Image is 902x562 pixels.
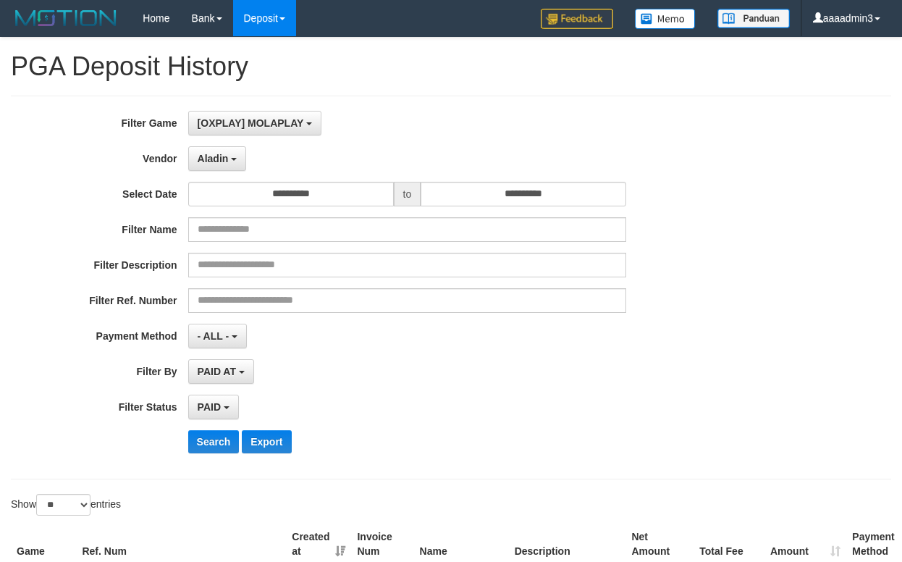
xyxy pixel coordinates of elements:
[188,430,240,453] button: Search
[717,9,790,28] img: panduan.png
[11,52,891,81] h1: PGA Deposit History
[188,395,239,419] button: PAID
[11,494,121,516] label: Show entries
[188,146,247,171] button: Aladin
[36,494,90,516] select: Showentries
[242,430,291,453] button: Export
[198,330,229,342] span: - ALL -
[188,359,254,384] button: PAID AT
[188,111,321,135] button: [OXPLAY] MOLAPLAY
[11,7,121,29] img: MOTION_logo.png
[635,9,696,29] img: Button%20Memo.svg
[394,182,421,206] span: to
[198,366,236,377] span: PAID AT
[198,117,304,129] span: [OXPLAY] MOLAPLAY
[188,324,247,348] button: - ALL -
[198,153,229,164] span: Aladin
[198,401,221,413] span: PAID
[541,9,613,29] img: Feedback.jpg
